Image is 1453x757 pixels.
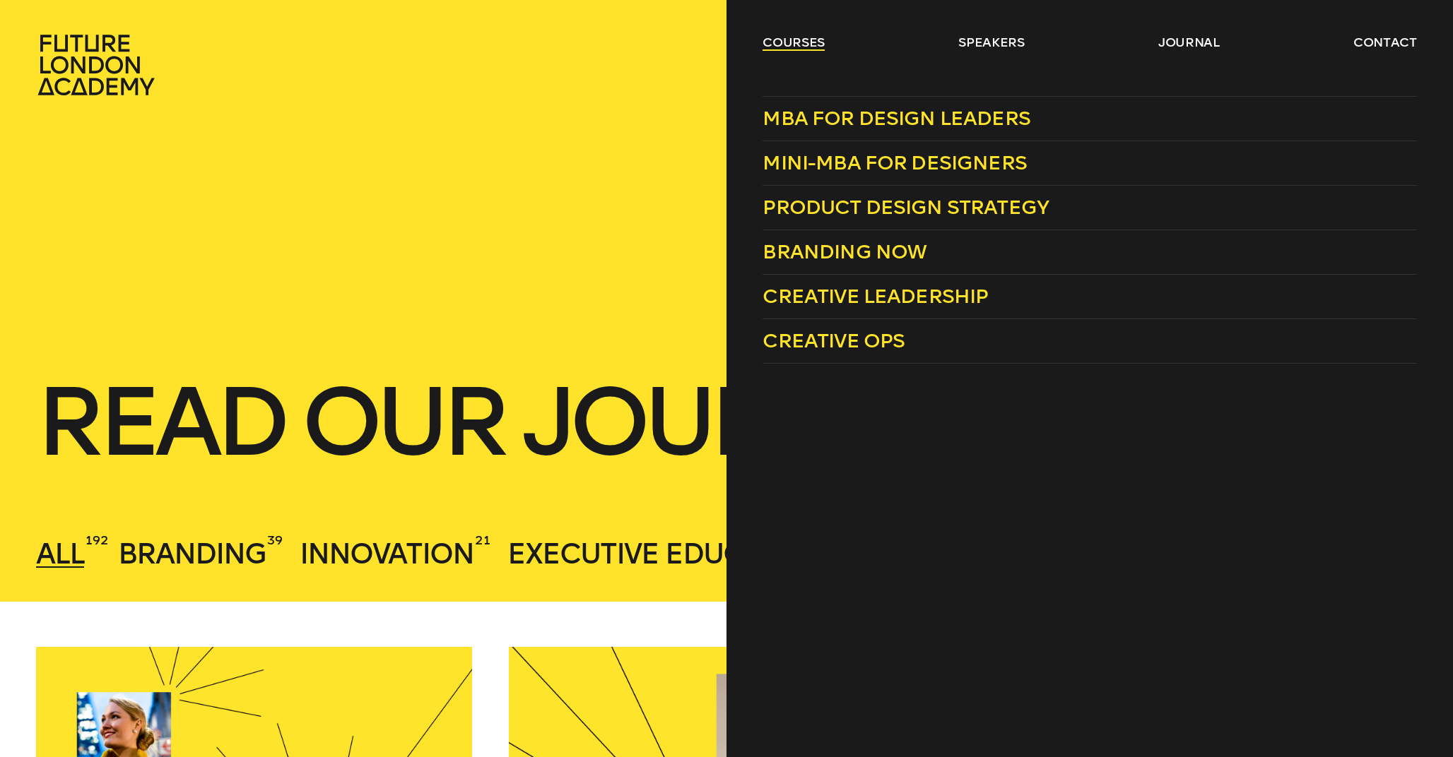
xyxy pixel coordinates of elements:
[763,240,926,263] span: Branding Now
[763,230,1416,275] a: Branding Now
[763,275,1416,319] a: Creative Leadership
[763,107,1030,130] span: MBA for Design Leaders
[763,319,1416,364] a: Creative Ops
[763,186,1416,230] a: Product Design Strategy
[1158,34,1220,51] a: journal
[763,141,1416,186] a: Mini-MBA for Designers
[763,285,988,308] span: Creative Leadership
[763,96,1416,141] a: MBA for Design Leaders
[763,196,1049,219] span: Product Design Strategy
[763,151,1027,174] span: Mini-MBA for Designers
[763,34,825,51] a: courses
[958,34,1024,51] a: speakers
[1353,34,1417,51] a: contact
[763,329,905,352] span: Creative Ops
